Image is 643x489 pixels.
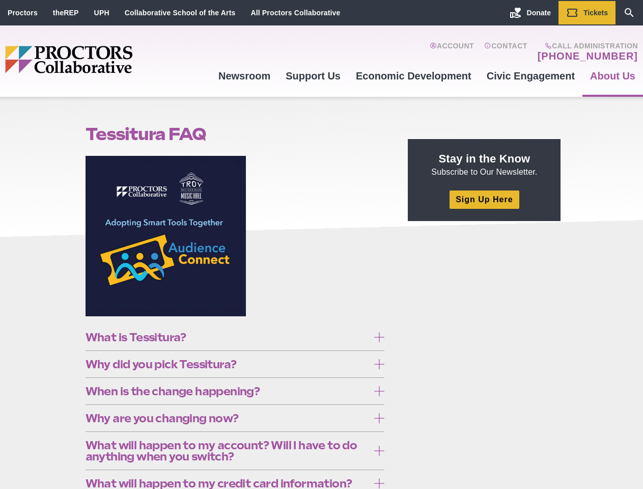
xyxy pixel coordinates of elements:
span: What is Tessitura? [86,332,369,343]
span: Donate [527,9,551,17]
a: Contact [484,42,527,62]
span: What will happen to my credit card information? [86,478,369,489]
a: UPH [94,9,109,17]
a: Economic Development [348,62,479,90]
a: Collaborative School of the Arts [125,9,236,17]
a: Sign Up Here [450,191,519,208]
p: Subscribe to Our Newsletter. [420,151,548,178]
a: Donate [502,1,558,24]
a: All Proctors Collaborative [250,9,340,17]
span: Why are you changing now? [86,413,369,424]
a: theREP [53,9,79,17]
a: Support Us [278,62,348,90]
span: When is the change happening? [86,386,369,397]
img: Proctors logo [5,46,211,73]
span: Tickets [583,9,608,17]
a: Civic Engagement [479,62,582,90]
a: Account [430,42,474,62]
a: Search [616,1,643,24]
h1: Tessitura FAQ [86,124,385,144]
a: Tickets [558,1,616,24]
a: [PHONE_NUMBER] [538,50,638,62]
a: Newsroom [211,62,278,90]
a: Proctors [8,9,38,17]
span: What will happen to my account? Will I have to do anything when you switch? [86,440,369,462]
span: Call Administration [535,42,638,50]
span: Why did you pick Tessitura? [86,359,369,370]
strong: Stay in the Know [439,152,530,165]
a: About Us [582,62,643,90]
